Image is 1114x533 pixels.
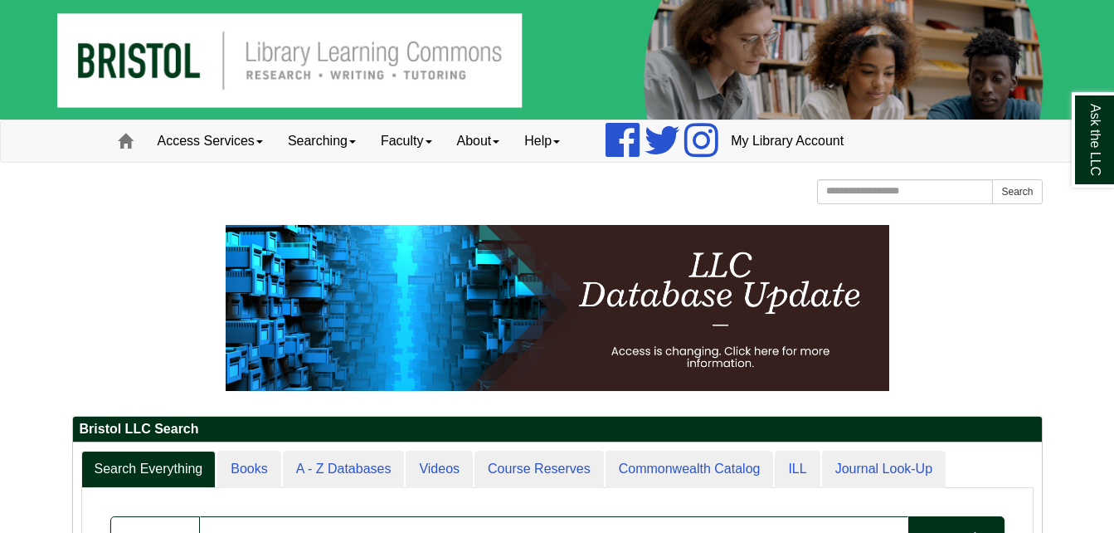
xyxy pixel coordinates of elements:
a: Books [217,451,280,488]
h2: Bristol LLC Search [73,417,1042,443]
img: HTML tutorial [226,225,889,391]
a: Access Services [145,120,275,162]
a: Help [512,120,572,162]
button: Search [992,179,1042,204]
a: Searching [275,120,368,162]
a: Search Everything [81,451,216,488]
a: A - Z Databases [283,451,405,488]
a: Videos [406,451,473,488]
a: Course Reserves [474,451,604,488]
a: My Library Account [718,120,856,162]
a: Commonwealth Catalog [606,451,774,488]
a: ILL [775,451,820,488]
a: Journal Look-Up [822,451,946,488]
a: Faculty [368,120,445,162]
a: About [445,120,513,162]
